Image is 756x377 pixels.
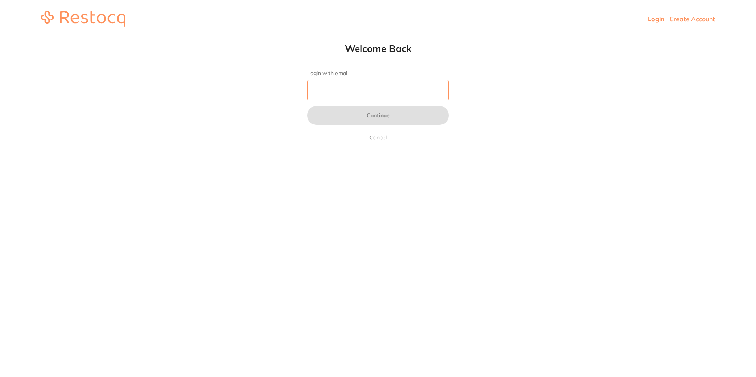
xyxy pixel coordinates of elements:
button: Continue [307,106,449,125]
img: restocq_logo.svg [41,11,125,27]
a: Login [648,15,665,23]
a: Create Account [669,15,715,23]
a: Cancel [368,133,388,142]
label: Login with email [307,70,449,77]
